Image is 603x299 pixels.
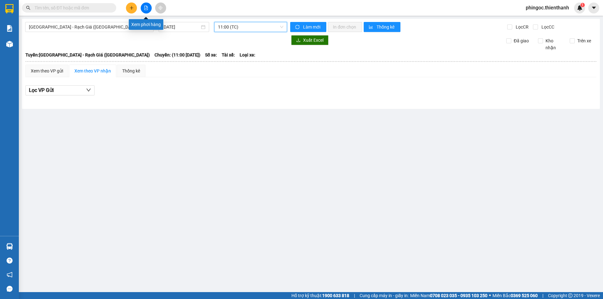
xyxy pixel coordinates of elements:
[580,3,585,7] sup: 1
[377,24,395,30] span: Thống kê
[29,86,54,94] span: Lọc VP Gửi
[126,3,137,13] button: plus
[539,24,555,30] span: Lọc CC
[6,243,13,250] img: warehouse-icon
[86,88,91,93] span: down
[7,272,13,278] span: notification
[588,3,599,13] button: caret-down
[295,25,301,30] span: sync
[205,51,217,58] span: Số xe:
[129,19,163,30] div: Xem phơi hàng
[296,38,301,43] span: download
[218,22,283,32] span: 11:00 (TC)
[122,67,140,74] div: Thống kê
[577,5,583,11] img: icon-new-feature
[430,293,487,298] strong: 0708 023 035 - 0935 103 250
[369,25,374,30] span: bar-chart
[290,22,326,32] button: syncLàm mới
[144,6,148,10] span: file-add
[155,51,200,58] span: Chuyến: (11:00 [DATE])
[521,4,574,12] span: phingoc.thienthanh
[511,293,538,298] strong: 0369 525 060
[354,292,355,299] span: |
[511,37,531,44] span: Đã giao
[303,37,323,44] span: Xuất Excel
[25,85,95,95] button: Lọc VP Gửi
[410,292,487,299] span: Miền Nam
[513,24,530,30] span: Lọc CR
[141,3,152,13] button: file-add
[489,294,491,297] span: ⚪️
[575,37,594,44] span: Trên xe
[155,3,166,13] button: aim
[7,286,13,292] span: message
[6,41,13,47] img: warehouse-icon
[129,6,134,10] span: plus
[74,67,111,74] div: Xem theo VP nhận
[35,4,109,11] input: Tìm tên, số ĐT hoặc mã đơn
[568,293,573,298] span: copyright
[31,67,63,74] div: Xem theo VP gửi
[222,51,235,58] span: Tài xế:
[360,292,409,299] span: Cung cấp máy in - giấy in:
[26,6,30,10] span: search
[543,37,565,51] span: Kho nhận
[291,35,329,45] button: downloadXuất Excel
[6,25,13,32] img: solution-icon
[492,292,538,299] span: Miền Bắc
[291,292,349,299] span: Hỗ trợ kỹ thuật:
[162,24,200,30] input: 13/09/2025
[581,3,584,7] span: 1
[240,51,255,58] span: Loại xe:
[303,24,321,30] span: Làm mới
[158,6,163,10] span: aim
[328,22,362,32] button: In đơn chọn
[591,5,597,11] span: caret-down
[7,258,13,264] span: question-circle
[5,4,14,13] img: logo-vxr
[364,22,400,32] button: bar-chartThống kê
[29,22,150,32] span: Sài Gòn - Rạch Giá (Hàng Hoá)
[322,293,349,298] strong: 1900 633 818
[25,52,150,57] b: Tuyến: [GEOGRAPHIC_DATA] - Rạch Giá ([GEOGRAPHIC_DATA])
